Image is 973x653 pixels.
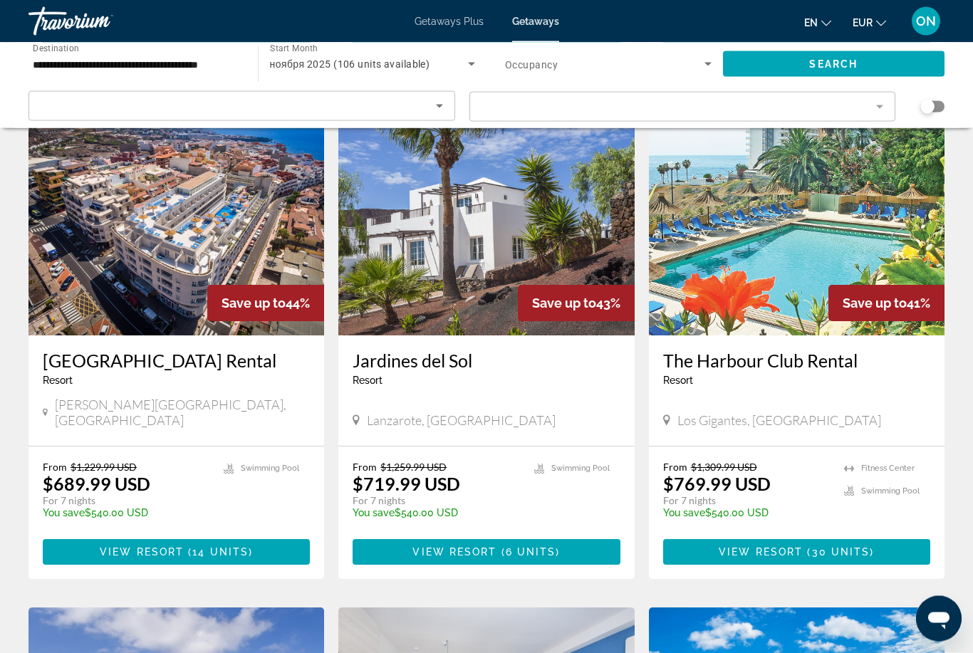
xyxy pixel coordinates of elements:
a: Travorium [28,3,171,40]
p: $689.99 USD [43,474,150,495]
span: ON [916,14,936,28]
button: View Resort(30 units) [663,540,930,565]
span: ( ) [803,547,874,558]
span: View Resort [719,547,803,558]
button: View Resort(14 units) [43,540,310,565]
span: $1,229.99 USD [71,461,137,474]
span: From [43,461,67,474]
span: en [804,17,818,28]
span: Occupancy [505,59,558,70]
p: $540.00 USD [353,508,519,519]
span: $1,309.99 USD [691,461,757,474]
span: Los Gigantes, [GEOGRAPHIC_DATA] [677,413,881,429]
span: From [663,461,687,474]
span: You save [43,508,85,519]
span: You save [353,508,395,519]
span: Search [809,58,858,70]
img: RH58E01X.jpg [338,108,634,336]
button: User Menu [907,6,945,36]
a: The Harbour Club Rental [663,350,930,372]
p: $769.99 USD [663,474,771,495]
span: 6 units [506,547,556,558]
span: Resort [663,375,693,387]
span: Destination [33,43,79,53]
span: [PERSON_NAME][GEOGRAPHIC_DATA], [GEOGRAPHIC_DATA] [55,397,310,429]
button: Search [723,51,945,77]
p: $719.99 USD [353,474,460,495]
span: Start Month [270,44,318,54]
p: For 7 nights [43,495,209,508]
span: Resort [353,375,383,387]
button: Change language [804,12,831,33]
a: Getaways [512,16,559,27]
img: RW86E01X.jpg [649,108,945,336]
span: Save up to [532,296,596,311]
mat-select: Sort by [41,98,443,115]
p: For 7 nights [353,495,519,508]
span: 30 units [812,547,870,558]
div: 43% [518,286,635,322]
a: Getaways Plus [415,16,484,27]
span: View Resort [412,547,496,558]
span: Resort [43,375,73,387]
a: Jardines del Sol [353,350,620,372]
span: ( ) [497,547,561,558]
button: View Resort(6 units) [353,540,620,565]
span: 14 units [192,547,249,558]
span: Swimming Pool [861,487,920,496]
button: Change currency [853,12,886,33]
span: Fitness Center [861,464,915,474]
span: Lanzarote, [GEOGRAPHIC_DATA] [367,413,556,429]
span: You save [663,508,705,519]
span: $1,259.99 USD [380,461,447,474]
p: $540.00 USD [663,508,830,519]
span: Swimming Pool [241,464,299,474]
button: Filter [469,91,896,122]
span: ( ) [184,547,253,558]
a: [GEOGRAPHIC_DATA] Rental [43,350,310,372]
iframe: Schaltfläche zum Öffnen des Messaging-Fensters [916,596,962,642]
p: $540.00 USD [43,508,209,519]
div: 41% [828,286,945,322]
span: Swimming Pool [551,464,610,474]
img: 2802O01X.jpg [28,108,324,336]
span: From [353,461,377,474]
span: Save up to [222,296,286,311]
span: Save up to [843,296,907,311]
span: ноября 2025 (106 units available) [270,58,430,70]
div: 44% [207,286,324,322]
span: View Resort [100,547,184,558]
span: EUR [853,17,873,28]
p: For 7 nights [663,495,830,508]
